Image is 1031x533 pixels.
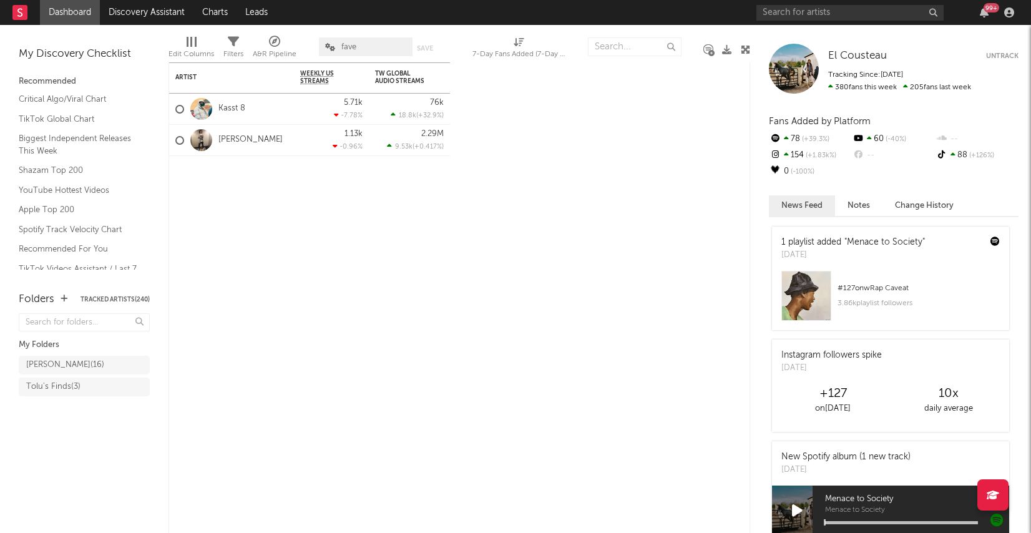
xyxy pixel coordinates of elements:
[19,223,137,237] a: Spotify Track Velocity Chart
[825,507,1009,514] span: Menace to Society
[341,43,356,51] span: fave
[253,31,296,67] div: A&R Pipeline
[781,349,882,362] div: Instagram followers spike
[852,147,935,164] div: --
[781,464,911,476] div: [DATE]
[838,296,1000,311] div: 3.86k playlist followers
[800,136,829,143] span: +39.3 %
[19,164,137,177] a: Shazam Top 200
[775,386,891,401] div: +127
[781,451,911,464] div: New Spotify album (1 new track)
[223,47,243,62] div: Filters
[756,5,944,21] input: Search for artists
[781,249,925,262] div: [DATE]
[804,152,836,159] span: +1.83k %
[19,47,150,62] div: My Discovery Checklist
[19,92,137,106] a: Critical Algo/Viral Chart
[844,238,925,247] a: "Menace to Society"
[828,51,887,61] span: El Cousteau
[19,292,54,307] div: Folders
[828,84,897,91] span: 380 fans this week
[772,271,1009,330] a: #127onwRap Caveat3.86kplaylist followers
[781,236,925,249] div: 1 playlist added
[81,296,150,303] button: Tracked Artists(240)
[418,112,442,119] span: +32.9 %
[781,362,882,374] div: [DATE]
[421,130,444,138] div: 2.29M
[19,262,137,288] a: TikTok Videos Assistant / Last 7 Days - Top
[253,47,296,62] div: A&R Pipeline
[984,3,999,12] div: 99 +
[769,195,835,216] button: News Feed
[417,45,433,52] button: Save
[472,31,566,67] div: 7-Day Fans Added (7-Day Fans Added)
[825,492,1009,507] span: Menace to Society
[19,183,137,197] a: YouTube Hottest Videos
[19,378,150,396] a: Tolu's Finds(3)
[769,164,852,180] div: 0
[19,132,137,157] a: Biggest Independent Releases This Week
[19,74,150,89] div: Recommended
[936,131,1019,147] div: --
[838,281,1000,296] div: # 127 on wRap Caveat
[26,379,81,394] div: Tolu's Finds ( 3 )
[430,99,444,107] div: 76k
[882,195,966,216] button: Change History
[967,152,994,159] span: +126 %
[344,99,363,107] div: 5.71k
[223,31,243,67] div: Filters
[175,74,269,81] div: Artist
[344,130,363,138] div: 1.13k
[218,104,245,114] a: Kasst 8
[19,313,150,331] input: Search for folders...
[835,195,882,216] button: Notes
[936,147,1019,164] div: 88
[789,169,814,175] span: -100 %
[884,136,906,143] span: -40 %
[375,70,425,85] div: TW Global Audio Streams
[588,37,682,56] input: Search...
[828,84,971,91] span: 205 fans last week
[169,47,214,62] div: Edit Columns
[395,144,413,150] span: 9.53k
[891,386,1006,401] div: 10 x
[19,338,150,353] div: My Folders
[828,71,903,79] span: Tracking Since: [DATE]
[980,7,989,17] button: 99+
[19,242,137,256] a: Recommended For You
[19,112,137,126] a: TikTok Global Chart
[769,131,852,147] div: 78
[775,401,891,416] div: on [DATE]
[387,142,444,150] div: ( )
[769,117,871,126] span: Fans Added by Platform
[852,131,935,147] div: 60
[334,111,363,119] div: -7.78 %
[828,50,887,62] a: El Cousteau
[333,142,363,150] div: -0.96 %
[414,144,442,150] span: +0.417 %
[986,50,1019,62] button: Untrack
[399,112,416,119] span: 18.8k
[391,111,444,119] div: ( )
[472,47,566,62] div: 7-Day Fans Added (7-Day Fans Added)
[26,358,104,373] div: [PERSON_NAME] ( 16 )
[769,147,852,164] div: 154
[300,70,344,85] span: Weekly US Streams
[218,135,283,145] a: [PERSON_NAME]
[169,31,214,67] div: Edit Columns
[19,203,137,217] a: Apple Top 200
[891,401,1006,416] div: daily average
[19,356,150,374] a: [PERSON_NAME](16)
